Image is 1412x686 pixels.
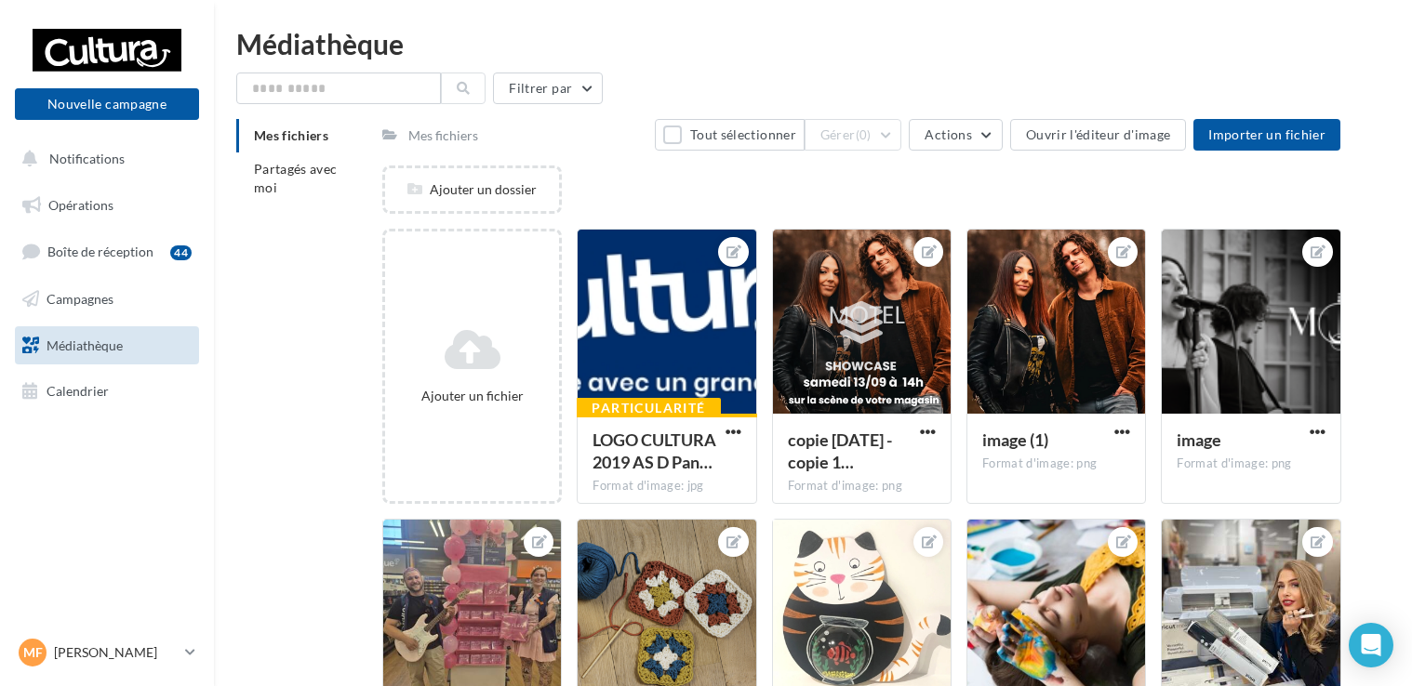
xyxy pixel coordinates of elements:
[47,336,123,352] span: Médiathèque
[15,635,199,670] a: MF [PERSON_NAME]
[788,429,892,472] span: copie 12-09-2025 - copie 12-09-2025 - image (1)
[856,127,872,142] span: (0)
[254,127,328,143] span: Mes fichiers
[1177,455,1325,472] div: Format d'image: png
[577,398,720,418] div: Particularité
[1208,126,1325,142] span: Importer un fichier
[170,245,192,260] div: 44
[47,291,113,307] span: Campagnes
[23,643,43,662] span: MF
[385,180,559,199] div: Ajouter un dossier
[593,478,740,495] div: Format d'image: jpg
[925,126,971,142] span: Actions
[1193,119,1340,151] button: Importer un fichier
[788,478,936,495] div: Format d'image: png
[11,280,203,319] a: Campagnes
[982,455,1130,472] div: Format d'image: png
[982,429,1048,450] span: image (1)
[236,30,1390,58] div: Médiathèque
[11,139,195,178] button: Notifications
[47,383,109,399] span: Calendrier
[254,161,338,195] span: Partagés avec moi
[805,119,902,151] button: Gérer(0)
[11,326,203,365] a: Médiathèque
[493,73,603,104] button: Filtrer par
[1010,119,1186,151] button: Ouvrir l'éditeur d'image
[1177,429,1221,450] span: image
[393,387,552,405] div: Ajouter un fichier
[11,231,203,271] a: Boîte de réception44
[909,119,1002,151] button: Actions
[655,119,804,151] button: Tout sélectionner
[54,643,178,662] p: [PERSON_NAME]
[593,429,716,472] span: LOGO CULTURA 2019 AS D Pantone 294C_page-0001
[49,151,125,166] span: Notifications
[11,372,203,411] a: Calendrier
[48,197,113,213] span: Opérations
[47,244,153,259] span: Boîte de réception
[15,88,199,120] button: Nouvelle campagne
[408,126,478,145] div: Mes fichiers
[11,186,203,225] a: Opérations
[1349,623,1393,667] div: Open Intercom Messenger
